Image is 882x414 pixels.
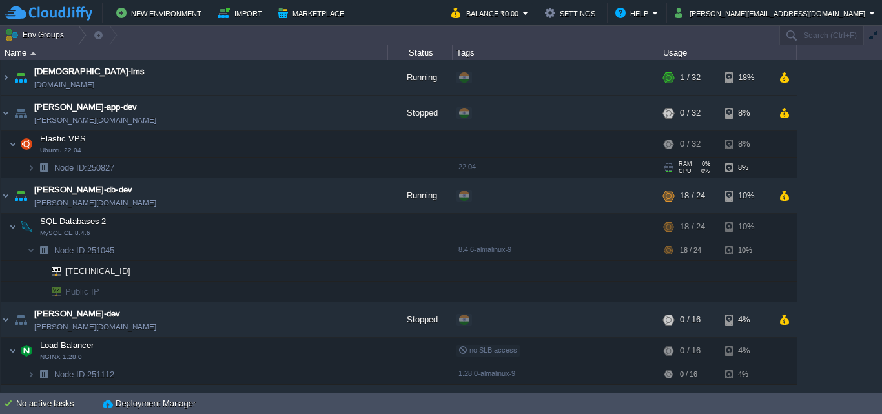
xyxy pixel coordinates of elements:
a: [PERSON_NAME]-app-dev [34,101,137,114]
div: Stopped [388,302,453,337]
span: 22.04 [458,163,476,171]
img: AMDAwAAAACH5BAEAAAAALAAAAAABAAEAAAICRAEAOw== [30,52,36,55]
img: AMDAwAAAACH5BAEAAAAALAAAAAABAAEAAAICRAEAOw== [43,261,61,281]
img: AMDAwAAAACH5BAEAAAAALAAAAAABAAEAAAICRAEAOw== [1,60,11,95]
div: 10% [725,214,767,240]
span: [TECHNICAL_ID] [64,261,132,281]
div: 4% [725,364,767,384]
img: CloudJiffy [5,5,92,21]
button: Marketplace [278,5,348,21]
button: Help [615,5,652,21]
a: Node ID:251112 [53,369,116,380]
a: [TECHNICAL_ID] [64,266,132,276]
button: Settings [545,5,599,21]
img: AMDAwAAAACH5BAEAAAAALAAAAAABAAEAAAICRAEAOw== [17,214,36,240]
span: Node ID: [54,163,87,172]
img: AMDAwAAAACH5BAEAAAAALAAAAAABAAEAAAICRAEAOw== [27,240,35,260]
a: SQL Databases 2MySQL CE 8.4.6 [39,216,108,226]
span: [PERSON_NAME][DOMAIN_NAME] [34,196,156,209]
div: 18 / 24 [680,214,705,240]
span: Load Balancer [39,340,96,351]
img: AMDAwAAAACH5BAEAAAAALAAAAAABAAEAAAICRAEAOw== [1,302,11,337]
img: AMDAwAAAACH5BAEAAAAALAAAAAABAAEAAAICRAEAOw== [35,364,53,384]
div: Status [389,45,452,60]
img: AMDAwAAAACH5BAEAAAAALAAAAAABAAEAAAICRAEAOw== [43,282,61,302]
div: Stopped [388,96,453,130]
div: 4% [725,338,767,364]
span: RAM [679,161,692,167]
span: 251045 [53,245,116,256]
div: 0 / 16 [680,338,701,364]
a: Elastic VPSUbuntu 22.04 [39,134,88,143]
span: [PERSON_NAME]-test [34,390,121,403]
a: [PERSON_NAME]-db-dev [34,183,132,196]
a: [DOMAIN_NAME] [34,78,94,91]
img: AMDAwAAAACH5BAEAAAAALAAAAAABAAEAAAICRAEAOw== [12,60,30,95]
img: AMDAwAAAACH5BAEAAAAALAAAAAABAAEAAAICRAEAOw== [9,131,17,157]
div: 0 / 16 [680,302,701,337]
img: AMDAwAAAACH5BAEAAAAALAAAAAABAAEAAAICRAEAOw== [35,261,43,281]
a: Load BalancerNGINX 1.28.0 [39,340,96,350]
button: Import [218,5,266,21]
div: Tags [453,45,659,60]
div: Running [388,178,453,213]
button: Balance ₹0.00 [451,5,522,21]
img: AMDAwAAAACH5BAEAAAAALAAAAAABAAEAAAICRAEAOw== [1,178,11,213]
img: AMDAwAAAACH5BAEAAAAALAAAAAABAAEAAAICRAEAOw== [17,338,36,364]
img: AMDAwAAAACH5BAEAAAAALAAAAAABAAEAAAICRAEAOw== [9,214,17,240]
div: 10% [725,178,767,213]
img: AMDAwAAAACH5BAEAAAAALAAAAAABAAEAAAICRAEAOw== [12,302,30,337]
span: Ubuntu 22.04 [40,147,81,154]
div: Usage [660,45,796,60]
span: Elastic VPS [39,133,88,144]
div: 0 / 16 [680,364,697,384]
iframe: chat widget [828,362,869,401]
img: AMDAwAAAACH5BAEAAAAALAAAAAABAAEAAAICRAEAOw== [12,178,30,213]
a: Node ID:250827 [53,162,116,173]
a: Public IP [64,287,101,296]
button: Env Groups [5,26,68,44]
span: 0% [697,161,710,167]
img: AMDAwAAAACH5BAEAAAAALAAAAAABAAEAAAICRAEAOw== [12,96,30,130]
img: AMDAwAAAACH5BAEAAAAALAAAAAABAAEAAAICRAEAOw== [35,158,53,178]
span: Node ID: [54,245,87,255]
button: [PERSON_NAME][EMAIL_ADDRESS][DOMAIN_NAME] [675,5,869,21]
a: Node ID:251045 [53,245,116,256]
img: AMDAwAAAACH5BAEAAAAALAAAAAABAAEAAAICRAEAOw== [35,282,43,302]
div: 8% [725,158,767,178]
img: AMDAwAAAACH5BAEAAAAALAAAAAABAAEAAAICRAEAOw== [17,131,36,157]
div: 0 / 32 [680,131,701,157]
span: 250827 [53,162,116,173]
a: [PERSON_NAME][DOMAIN_NAME] [34,114,156,127]
img: AMDAwAAAACH5BAEAAAAALAAAAAABAAEAAAICRAEAOw== [27,158,35,178]
img: AMDAwAAAACH5BAEAAAAALAAAAAABAAEAAAICRAEAOw== [1,96,11,130]
div: Name [1,45,387,60]
div: 4% [725,302,767,337]
span: 251112 [53,369,116,380]
span: 0% [697,168,710,174]
img: AMDAwAAAACH5BAEAAAAALAAAAAABAAEAAAICRAEAOw== [9,338,17,364]
div: 10% [725,240,767,260]
span: 8.4.6-almalinux-9 [458,245,511,253]
div: 18 / 24 [680,178,705,213]
div: 18% [725,60,767,95]
span: 1.28.0-almalinux-9 [458,369,515,377]
div: 18 / 24 [680,240,701,260]
span: SQL Databases 2 [39,216,108,227]
div: 0 / 32 [680,96,701,130]
img: AMDAwAAAACH5BAEAAAAALAAAAAABAAEAAAICRAEAOw== [27,364,35,384]
div: 8% [725,96,767,130]
span: MySQL CE 8.4.6 [40,229,90,237]
span: Node ID: [54,369,87,379]
button: Deployment Manager [103,397,196,410]
a: [DEMOGRAPHIC_DATA]-lms [34,65,145,78]
span: CPU [679,168,692,174]
span: no SLB access [458,346,517,354]
span: NGINX 1.28.0 [40,353,82,361]
img: AMDAwAAAACH5BAEAAAAALAAAAAABAAEAAAICRAEAOw== [35,240,53,260]
div: 8% [725,131,767,157]
a: [PERSON_NAME]-dev [34,307,120,320]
